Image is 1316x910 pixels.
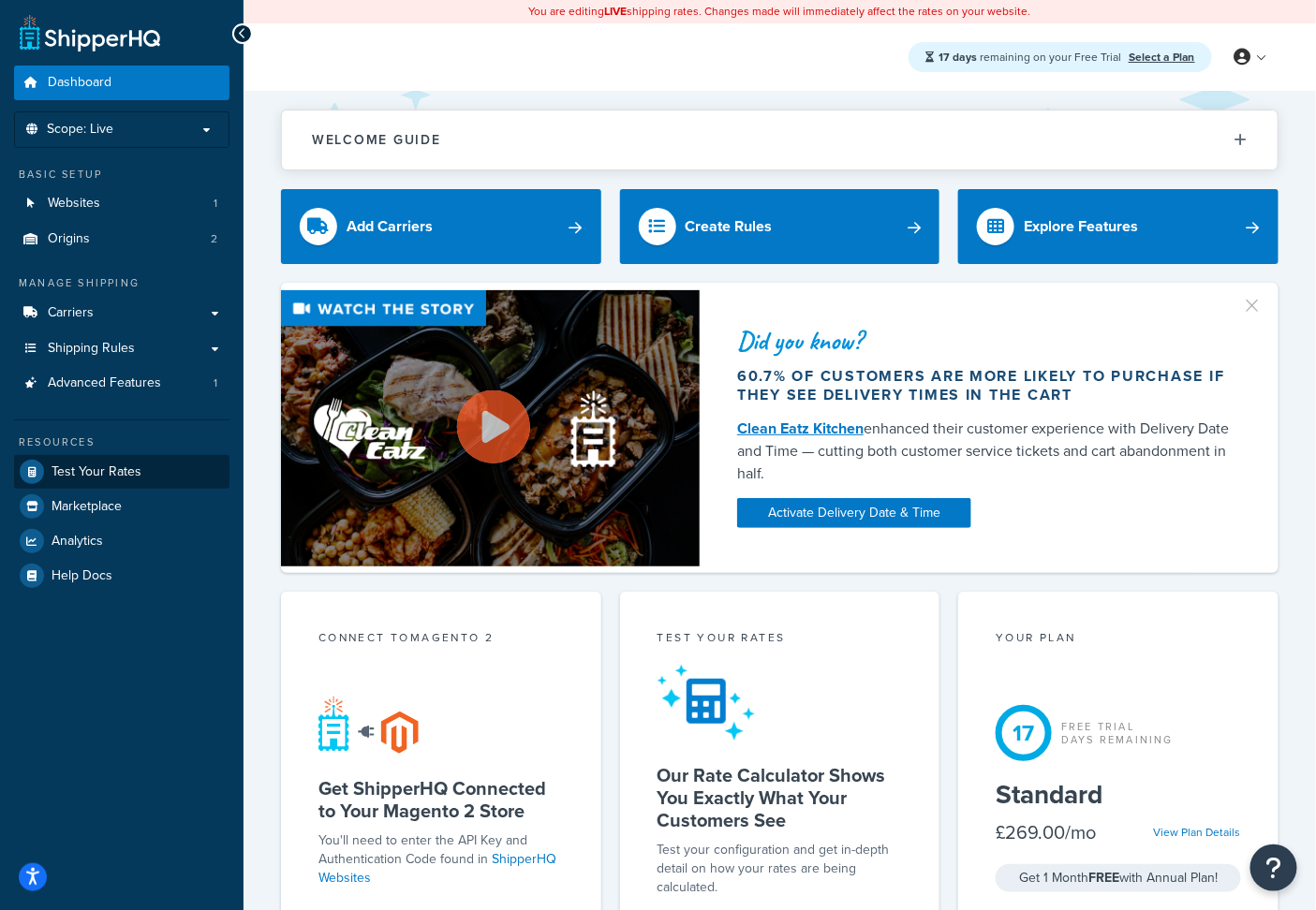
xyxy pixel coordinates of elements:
span: 1 [214,196,217,212]
div: Basic Setup [14,167,229,183]
span: Test Your Rates [52,464,141,480]
a: Create Rules [620,189,940,264]
span: Analytics [52,534,103,550]
span: Carriers [48,305,94,321]
div: Create Rules [686,213,773,240]
a: Websites1 [14,186,229,221]
button: Open Resource Center [1250,844,1297,891]
div: Test your rates [658,629,903,651]
img: Video thumbnail [281,290,700,566]
a: View Plan Details [1154,824,1241,841]
strong: FREE [1088,868,1119,888]
span: Advanced Features [48,375,161,391]
div: Your Plan [996,629,1241,651]
div: Get 1 Month with Annual Plan! [996,864,1241,892]
li: Advanced Features [14,366,229,401]
div: Free Trial Days Remaining [1061,720,1174,746]
a: Clean Eatz Kitchen [737,418,864,439]
span: remaining on your Free Trial [939,49,1124,66]
span: Marketplace [52,499,122,515]
a: Select a Plan [1129,49,1195,66]
button: Welcome Guide [282,110,1278,169]
div: Did you know? [737,328,1234,354]
a: Test Your Rates [14,455,229,489]
p: You'll need to enter the API Key and Authentication Code found in [318,831,564,888]
span: Help Docs [52,568,112,584]
a: ShipperHQ Websites [318,849,556,888]
a: Add Carriers [281,189,601,264]
img: connect-shq-magento-24cdf84b.svg [318,696,419,754]
a: Marketplace [14,490,229,523]
div: Add Carriers [347,213,433,240]
a: Shipping Rules [14,331,229,366]
div: Explore Features [1024,213,1138,240]
span: 2 [211,231,217,247]
div: 17 [996,705,1052,761]
div: Resources [14,434,229,450]
a: Advanced Features1 [14,366,229,401]
h2: Welcome Guide [312,133,441,147]
span: Origins [48,231,90,247]
a: Carriers [14,296,229,330]
div: Test your configuration and get in-depth detail on how your rates are being calculated. [658,841,903,897]
a: Activate Delivery Date & Time [737,498,971,528]
div: Manage Shipping [14,275,229,291]
li: Origins [14,222,229,257]
li: Websites [14,186,229,221]
div: Connect to Magento 2 [318,629,564,651]
a: Dashboard [14,66,229,100]
h5: Standard [996,780,1241,810]
div: 60.7% of customers are more likely to purchase if they see delivery times in the cart [737,367,1234,404]
span: Dashboard [48,75,111,91]
div: £269.00/mo [996,819,1096,845]
a: Help Docs [14,559,229,593]
h5: Our Rate Calculator Shows You Exactly What Your Customers See [658,764,903,831]
div: enhanced their customer experience with Delivery Date and Time — cutting both customer service ti... [737,418,1234,485]
b: LIVE [605,3,628,20]
h5: Get ShipperHQ Connected to Your Magento 2 Store [318,777,564,822]
a: Analytics [14,524,229,558]
strong: 17 days [939,49,977,66]
span: 1 [214,375,217,391]
a: Origins2 [14,222,229,257]
span: Shipping Rules [48,341,135,357]
a: Explore Features [958,189,1279,264]
span: Scope: Live [47,122,113,138]
span: Websites [48,196,100,212]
